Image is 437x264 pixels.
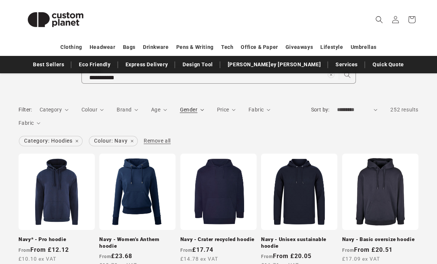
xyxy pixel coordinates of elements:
[217,106,236,114] summary: Price
[122,58,172,71] a: Express Delivery
[19,120,34,126] span: Fabric
[19,3,93,36] img: Custom Planet
[40,106,69,114] summary: Category (1 selected)
[248,107,264,113] span: Fabric
[224,58,324,71] a: [PERSON_NAME]ey [PERSON_NAME]
[332,58,361,71] a: Services
[19,136,82,146] span: Category: Hoodies
[19,236,95,243] a: Navy* - Pro hoodie
[217,107,229,113] span: Price
[180,107,197,113] span: Gender
[144,136,171,146] a: Remove all
[176,41,214,54] a: Pens & Writing
[221,41,233,54] a: Tech
[19,136,83,146] a: Category: Hoodies
[179,58,217,71] a: Design Tool
[339,67,356,83] button: Search
[89,136,138,146] a: Colour: Navy
[143,41,169,54] a: Drinkware
[99,236,176,249] a: Navy - Women's Anthem hoodie
[261,236,337,249] a: Navy - Unisex sustainable hoodie
[248,106,270,114] summary: Fabric (0 selected)
[117,107,131,113] span: Brand
[81,106,104,114] summary: Colour (1 selected)
[75,58,114,71] a: Eco Friendly
[371,11,387,28] summary: Search
[81,107,97,113] span: Colour
[151,107,160,113] span: Age
[323,67,339,83] button: Clear search term
[144,138,171,144] span: Remove all
[400,228,437,264] iframe: Chat Widget
[19,119,40,127] summary: Fabric (0 selected)
[151,106,167,114] summary: Age (0 selected)
[123,41,136,54] a: Bags
[286,41,313,54] a: Giveaways
[180,236,257,243] a: Navy - Crater recycled hoodie
[351,41,377,54] a: Umbrellas
[40,107,62,113] span: Category
[29,58,68,71] a: Best Sellers
[180,106,204,114] summary: Gender (0 selected)
[90,41,116,54] a: Headwear
[241,41,278,54] a: Office & Paper
[342,236,418,243] a: Navy - Basic oversize hoodie
[19,106,32,114] h2: Filter:
[311,107,330,113] label: Sort by:
[60,41,82,54] a: Clothing
[320,41,343,54] a: Lifestyle
[117,106,138,114] summary: Brand (0 selected)
[369,58,408,71] a: Quick Quote
[390,107,418,113] span: 252 results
